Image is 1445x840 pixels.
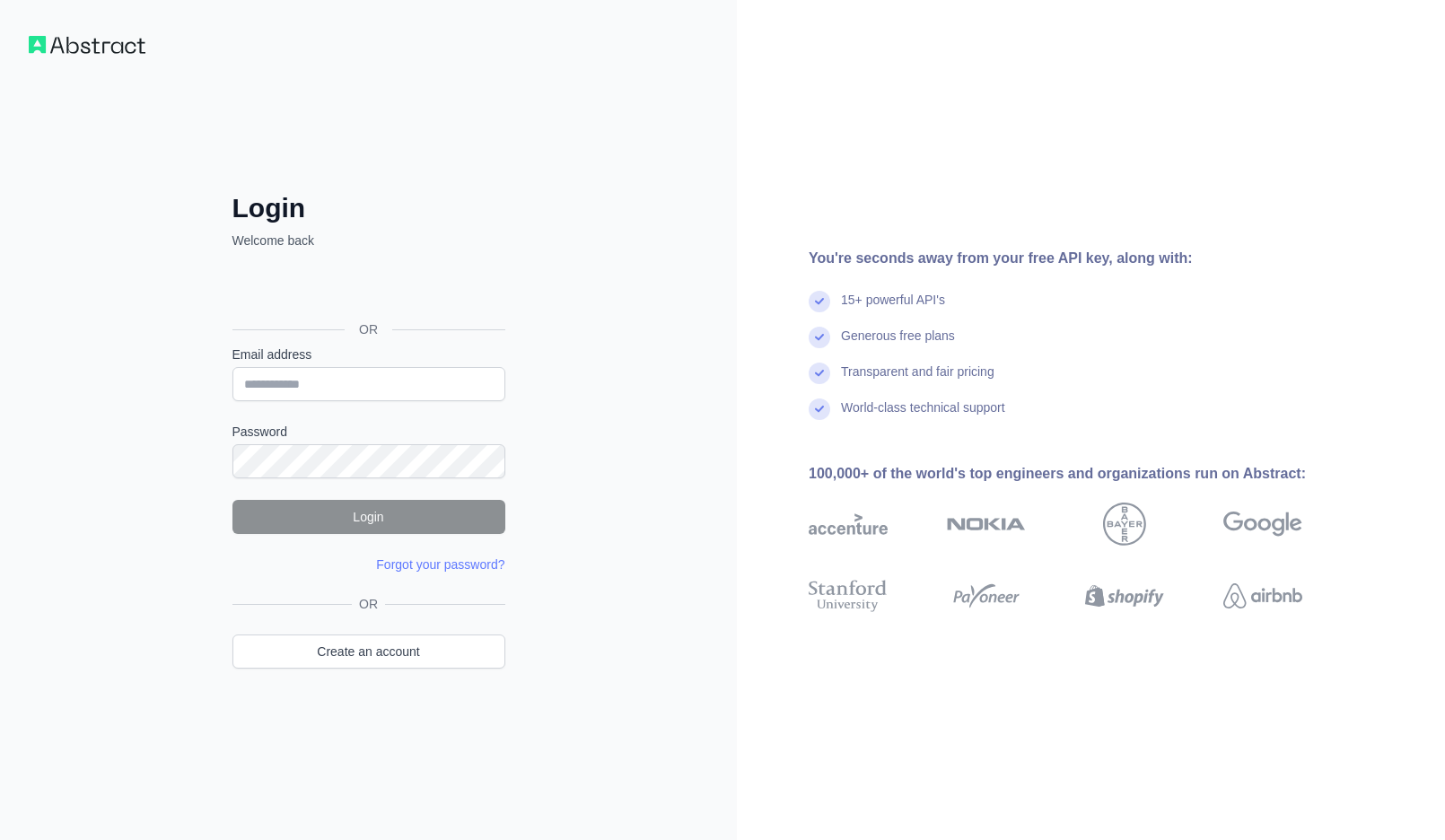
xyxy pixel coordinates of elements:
[809,327,830,348] img: check mark
[809,398,830,420] img: check mark
[841,398,1005,434] div: World-class technical support
[947,503,1026,546] img: nokia
[376,557,504,572] a: Forgot your password?
[232,232,505,249] p: Welcome back
[29,36,145,54] img: Workflow
[232,500,505,534] button: Login
[1223,503,1302,546] img: google
[841,327,955,363] div: Generous free plans
[232,192,505,224] h2: Login
[841,291,945,327] div: 15+ powerful API's
[352,595,385,613] span: OR
[1103,503,1146,546] img: bayer
[947,576,1026,616] img: payoneer
[345,320,392,338] span: OR
[232,634,505,669] a: Create an account
[841,363,994,398] div: Transparent and fair pricing
[232,423,505,441] label: Password
[1223,576,1302,616] img: airbnb
[809,363,830,384] img: check mark
[1085,576,1164,616] img: shopify
[809,463,1360,485] div: 100,000+ of the world's top engineers and organizations run on Abstract:
[809,576,888,616] img: stanford university
[223,269,511,309] iframe: Sign in with Google Button
[232,346,505,363] label: Email address
[809,291,830,312] img: check mark
[809,503,888,546] img: accenture
[809,248,1360,269] div: You're seconds away from your free API key, along with:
